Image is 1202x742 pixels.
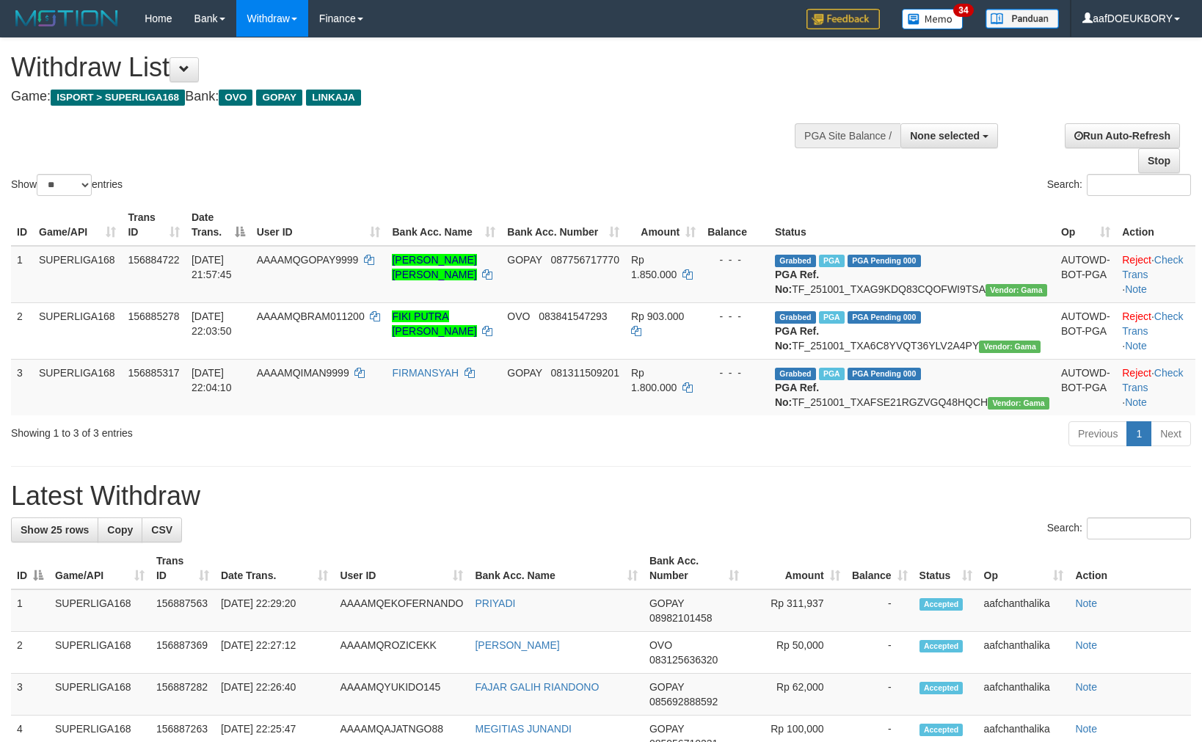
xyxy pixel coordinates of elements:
[1075,639,1097,651] a: Note
[1151,421,1191,446] a: Next
[819,368,845,380] span: Marked by aafphoenmanit
[11,674,49,716] td: 3
[902,9,964,29] img: Button%20Memo.svg
[306,90,361,106] span: LINKAJA
[475,681,599,693] a: FAJAR GALIH RIANDONO
[1116,359,1195,415] td: · ·
[775,325,819,352] b: PGA Ref. No:
[507,254,542,266] span: GOPAY
[469,548,643,589] th: Bank Acc. Name: activate to sort column ascending
[150,548,215,589] th: Trans ID: activate to sort column ascending
[1055,359,1116,415] td: AUTOWD-BOT-PGA
[1065,123,1180,148] a: Run Auto-Refresh
[507,310,530,322] span: OVO
[11,632,49,674] td: 2
[1125,340,1147,352] a: Note
[215,674,335,716] td: [DATE] 22:26:40
[1122,254,1183,280] a: Check Trans
[848,368,921,380] span: PGA Pending
[192,254,232,280] span: [DATE] 21:57:45
[953,4,973,17] span: 34
[848,255,921,267] span: PGA Pending
[745,674,846,716] td: Rp 62,000
[649,597,684,609] span: GOPAY
[745,632,846,674] td: Rp 50,000
[919,598,964,611] span: Accepted
[775,255,816,267] span: Grabbed
[257,310,365,322] span: AAAAMQBRAM011200
[769,204,1055,246] th: Status
[11,246,33,303] td: 1
[21,524,89,536] span: Show 25 rows
[11,548,49,589] th: ID: activate to sort column descending
[257,367,349,379] span: AAAAMQIMAN9999
[745,548,846,589] th: Amount: activate to sort column ascending
[1116,204,1195,246] th: Action
[33,359,122,415] td: SUPERLIGA168
[151,524,172,536] span: CSV
[819,255,845,267] span: Marked by aafphoenmanit
[49,548,150,589] th: Game/API: activate to sort column ascending
[769,302,1055,359] td: TF_251001_TXA6C8YVQT36YLV2A4PY
[150,589,215,632] td: 156887563
[819,311,845,324] span: Marked by aafphoenmanit
[702,204,769,246] th: Balance
[914,548,978,589] th: Status: activate to sort column ascending
[49,632,150,674] td: SUPERLIGA168
[11,420,490,440] div: Showing 1 to 3 of 3 entries
[986,284,1047,297] span: Vendor URL: https://trx31.1velocity.biz
[251,204,387,246] th: User ID: activate to sort column ascending
[988,397,1049,410] span: Vendor URL: https://trx31.1velocity.biz
[1068,421,1127,446] a: Previous
[539,310,607,322] span: Copy 083841547293 to clipboard
[769,246,1055,303] td: TF_251001_TXAG9KDQ83CQOFWI9TSA
[142,517,182,542] a: CSV
[98,517,142,542] a: Copy
[900,123,998,148] button: None selected
[128,254,179,266] span: 156884722
[1122,310,1151,322] a: Reject
[128,310,179,322] span: 156885278
[644,548,745,589] th: Bank Acc. Number: activate to sort column ascending
[186,204,251,246] th: Date Trans.: activate to sort column descending
[1122,310,1183,337] a: Check Trans
[11,589,49,632] td: 1
[49,589,150,632] td: SUPERLIGA168
[475,723,571,735] a: MEGITIAS JUNANDI
[978,548,1070,589] th: Op: activate to sort column ascending
[392,254,476,280] a: [PERSON_NAME] [PERSON_NAME]
[11,481,1191,511] h1: Latest Withdraw
[11,53,787,82] h1: Withdraw List
[1047,174,1191,196] label: Search:
[649,612,713,624] span: Copy 08982101458 to clipboard
[1055,204,1116,246] th: Op: activate to sort column ascending
[631,254,677,280] span: Rp 1.850.000
[775,382,819,408] b: PGA Ref. No:
[192,310,232,337] span: [DATE] 22:03:50
[256,90,302,106] span: GOPAY
[631,310,684,322] span: Rp 903.000
[919,724,964,736] span: Accepted
[11,302,33,359] td: 2
[150,674,215,716] td: 156887282
[11,204,33,246] th: ID
[846,589,914,632] td: -
[334,589,469,632] td: AAAAMQEKOFERNANDO
[11,517,98,542] a: Show 25 rows
[550,254,619,266] span: Copy 087756717770 to clipboard
[1125,396,1147,408] a: Note
[745,589,846,632] td: Rp 311,937
[775,311,816,324] span: Grabbed
[978,589,1070,632] td: aafchanthalika
[846,632,914,674] td: -
[475,639,559,651] a: [PERSON_NAME]
[128,367,179,379] span: 156885317
[257,254,359,266] span: AAAAMQGOPAY9999
[846,674,914,716] td: -
[219,90,252,106] span: OVO
[392,367,459,379] a: FIRMANSYAH
[11,7,123,29] img: MOTION_logo.png
[33,204,122,246] th: Game/API: activate to sort column ascending
[775,368,816,380] span: Grabbed
[649,681,684,693] span: GOPAY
